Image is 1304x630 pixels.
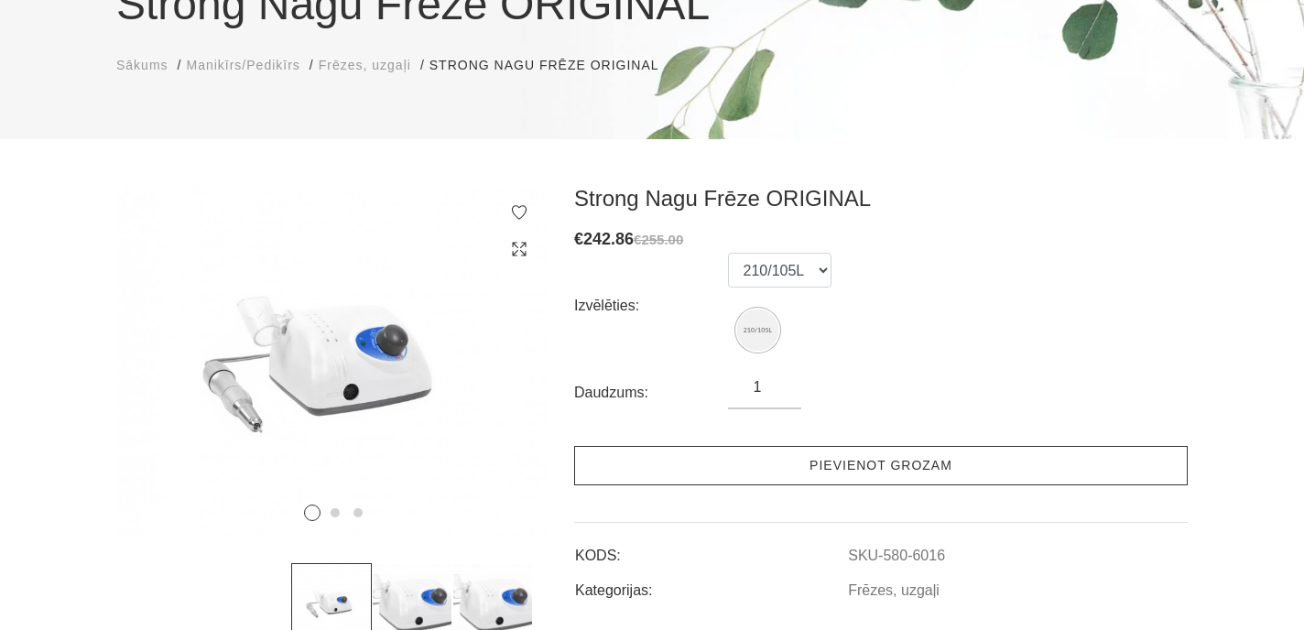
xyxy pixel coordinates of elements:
[574,230,583,248] span: €
[429,56,678,75] li: Strong Nagu Frēze ORIGINAL
[186,58,299,72] span: Manikīrs/Pedikīrs
[304,505,321,521] button: 1 of 3
[353,508,363,517] button: 3 of 3
[848,582,940,599] a: Frēzes, uzgaļi
[737,310,778,351] img: Strong Nagu Frēze ORIGINAL (210/105L)
[319,58,411,72] span: Frēzes, uzgaļi
[186,56,299,75] a: Manikīrs/Pedikīrs
[634,232,683,247] s: €255.00
[116,58,168,72] span: Sākums
[116,185,547,536] img: ...
[574,185,1188,212] h3: Strong Nagu Frēze ORIGINAL
[116,56,168,75] a: Sākums
[574,567,847,602] td: Kategorijas:
[574,291,728,320] div: Izvēlēties:
[574,532,847,567] td: KODS:
[574,446,1188,485] a: Pievienot grozam
[574,378,728,407] div: Daudzums:
[331,508,340,517] button: 2 of 3
[583,230,634,248] span: 242.86
[319,56,411,75] a: Frēzes, uzgaļi
[848,548,945,564] a: SKU-580-6016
